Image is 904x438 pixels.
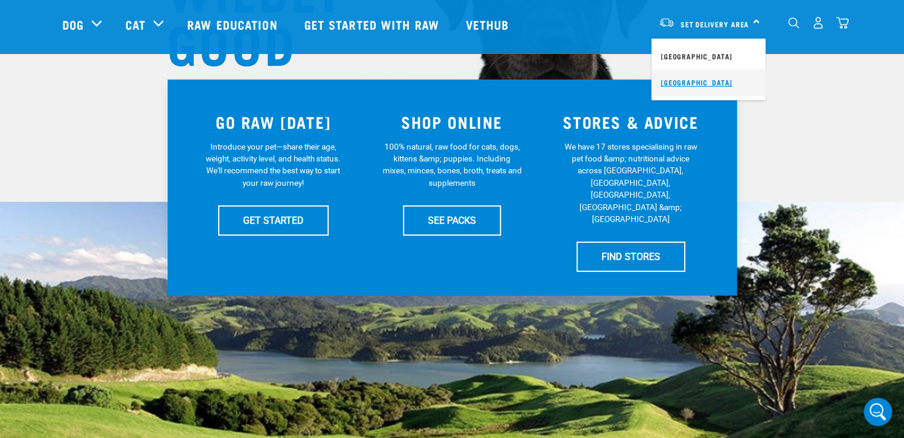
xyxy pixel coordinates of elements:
[175,1,292,48] a: Raw Education
[651,69,766,96] a: [GEOGRAPHIC_DATA]
[812,17,824,29] img: user.png
[209,5,230,26] div: Close
[836,17,849,29] img: home-icon@2x.png
[204,342,223,361] button: Send a message…
[403,205,501,235] a: SEE PACKS
[454,1,524,48] a: Vethub
[52,75,219,261] div: I'm interested in ordering some raw food for my two dogs. I have [PERSON_NAME], a mini schnauzer ...
[218,205,329,235] a: GET STARTED
[10,68,228,278] div: user says…
[681,22,749,26] span: Set Delivery Area
[10,278,228,394] div: Operator says…
[292,1,454,48] a: Get started with Raw
[19,309,181,330] b: [PERSON_NAME][EMAIL_ADDRESS][DOMAIN_NAME]
[125,15,146,33] a: Cat
[203,141,343,189] p: Introduce your pet—share their age, weight, activity level, and health status. We'll recommend th...
[864,398,892,426] iframe: Intercom live chat
[659,17,675,28] img: van-moving.png
[37,347,47,357] button: Gif picker
[34,7,53,26] img: Profile image for Operator
[43,68,228,268] div: I'm interested in ordering some raw food for my two dogs. I have [PERSON_NAME], a mini schnauzer ...
[19,285,185,331] div: You’ll get replies here and in your email: ✉️
[18,347,28,357] button: Emoji picker
[370,113,534,131] h3: SHOP ONLINE
[561,141,701,226] p: We have 17 stores specialising in raw pet food &amp; nutritional advice across [GEOGRAPHIC_DATA],...
[10,278,195,368] div: You’ll get replies here and in your email:✉️[PERSON_NAME][EMAIL_ADDRESS][DOMAIN_NAME]
[382,141,522,189] p: 100% natural, raw food for cats, dogs, kittens &amp; puppies. Including mixes, minces, bones, bro...
[577,242,685,271] a: FIND STORES
[58,15,148,27] p: The team can also help
[651,43,766,69] a: [GEOGRAPHIC_DATA]
[549,113,713,131] h3: STORES & ADVICE
[8,5,30,27] button: go back
[10,322,228,342] textarea: Message…
[788,17,799,28] img: home-icon-1@2x.png
[186,5,209,27] button: Home
[58,6,100,15] h1: Operator
[191,113,356,131] h3: GO RAW [DATE]
[75,347,85,357] button: Start recording
[62,15,84,33] a: Dog
[56,347,66,357] button: Upload attachment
